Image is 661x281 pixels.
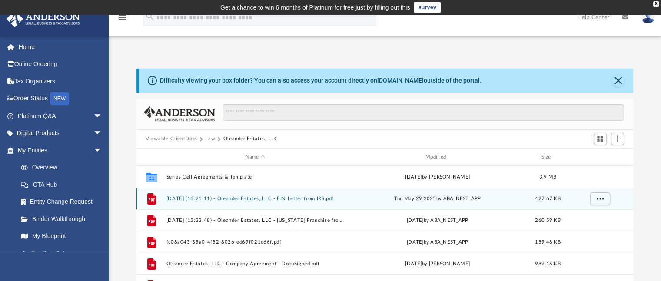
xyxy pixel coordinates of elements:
[166,218,344,223] button: [DATE] (15:33:48) - Oleander Estates, LLC - [US_STATE] Franchise from [US_STATE] Comptroller.pdf
[93,125,111,142] span: arrow_drop_down
[93,107,111,125] span: arrow_drop_down
[6,107,115,125] a: Platinum Q&Aarrow_drop_down
[12,210,115,228] a: Binder Walkthrough
[535,196,560,201] span: 427.67 KB
[117,17,128,23] a: menu
[535,261,560,266] span: 989.16 KB
[594,133,607,145] button: Switch to Grid View
[12,193,115,211] a: Entity Change Request
[6,142,115,159] a: My Entitiesarrow_drop_down
[4,10,83,27] img: Anderson Advisors Platinum Portal
[50,92,69,105] div: NEW
[348,217,526,225] div: [DATE] by ABA_NEST_APP
[590,192,610,205] button: More options
[6,125,115,142] a: Digital Productsarrow_drop_down
[12,245,115,262] a: Tax Due Dates
[6,56,115,73] a: Online Ordering
[348,260,526,268] div: [DATE] by [PERSON_NAME]
[535,240,560,245] span: 159.48 KB
[611,133,624,145] button: Add
[12,159,115,176] a: Overview
[377,77,424,84] a: [DOMAIN_NAME]
[12,176,115,193] a: CTA Hub
[569,153,630,161] div: id
[146,135,197,143] button: Viewable-ClientDocs
[348,195,526,203] div: Thu May 29 2025 by ABA_NEST_APP
[166,261,344,267] button: Oleander Estates, LLC - Company Agreement - DocuSigned.pdf
[535,218,560,223] span: 260.59 KB
[223,135,278,143] button: Oleander Estates, LLC
[414,2,441,13] a: survey
[348,153,527,161] div: Modified
[140,153,162,161] div: id
[205,135,215,143] button: Law
[6,38,115,56] a: Home
[12,228,111,245] a: My Blueprint
[653,1,659,7] div: close
[6,73,115,90] a: Tax Organizers
[117,12,128,23] i: menu
[166,174,344,180] button: Series Cell Agreements & Template
[641,11,654,23] img: User Pic
[530,153,565,161] div: Size
[223,104,624,121] input: Search files and folders
[166,153,344,161] div: Name
[220,2,410,13] div: Get a chance to win 6 months of Platinum for free just by filling out this
[166,196,344,202] button: [DATE] (16:21:11) - Oleander Estates, LLC - EIN Letter from IRS.pdf
[348,238,526,246] div: [DATE] by ABA_NEST_APP
[145,12,155,21] i: search
[612,75,624,87] button: Close
[348,173,526,181] div: [DATE] by [PERSON_NAME]
[6,90,115,108] a: Order StatusNEW
[539,175,556,179] span: 3.9 MB
[160,76,482,85] div: Difficulty viewing your box folder? You can also access your account directly on outside of the p...
[166,239,344,245] button: fc08a043-35a0-4f52-8026-ed69f021c66f.pdf
[93,142,111,159] span: arrow_drop_down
